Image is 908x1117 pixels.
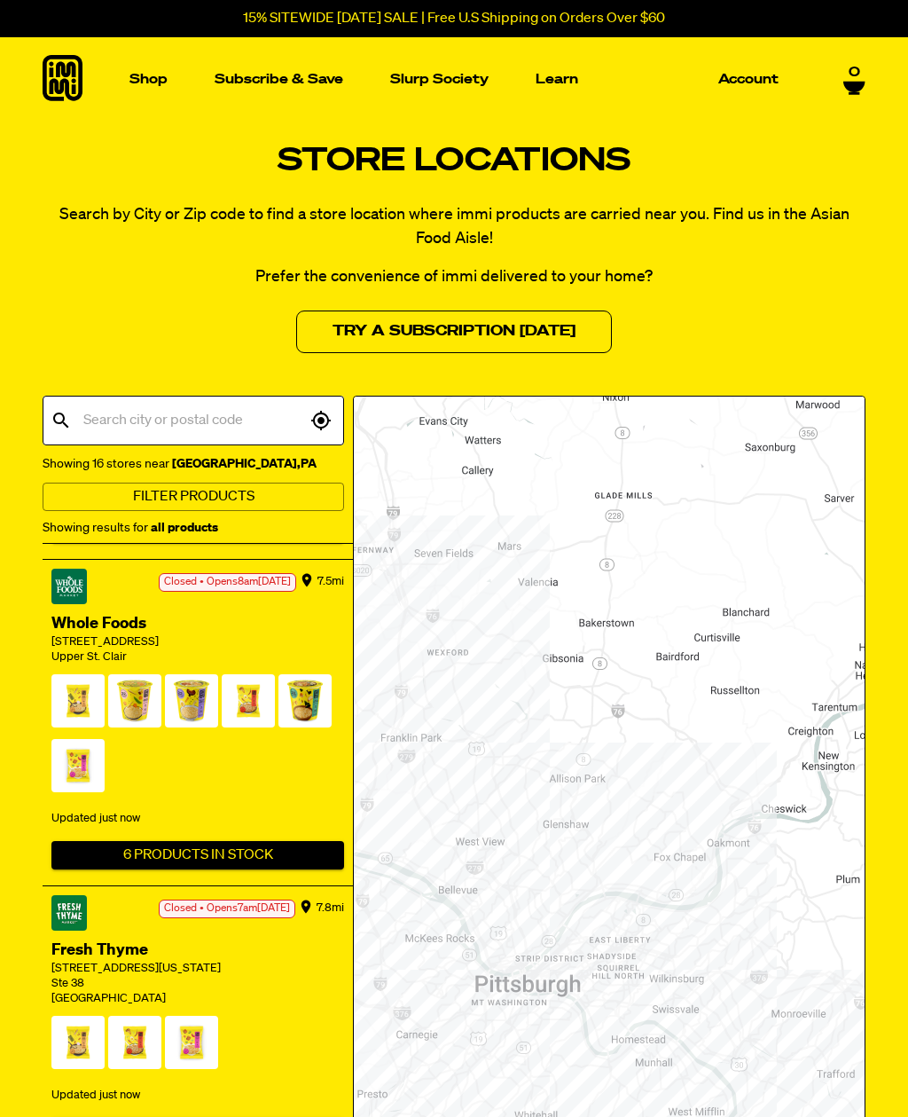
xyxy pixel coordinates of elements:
strong: [GEOGRAPHIC_DATA] , PA [169,458,317,470]
a: Subscribe & Save [207,66,350,93]
div: Updated just now [51,804,344,834]
p: Search by City or Zip code to find a store location where immi products are carried near you. Fin... [43,203,865,251]
p: Prefer the convenience of immi delivered to your home? [43,265,865,289]
p: Learn [536,73,578,86]
div: Showing results for [43,517,344,539]
p: Slurp Society [390,73,489,86]
div: Whole Foods [51,613,344,635]
a: Slurp Society [383,66,496,93]
a: Account [711,66,786,93]
nav: Main navigation [122,37,786,122]
div: Closed • Opens 7am [DATE] [159,900,295,918]
a: 0 [843,65,865,95]
div: 7.8 mi [317,895,344,922]
div: Upper St. Clair [51,650,344,665]
p: Subscribe & Save [215,73,343,86]
button: Filter Products [43,483,344,511]
div: Fresh Thyme [51,940,344,962]
div: Ste 38 [51,977,344,992]
div: [STREET_ADDRESS][US_STATE] [51,962,344,977]
a: Shop [122,37,175,122]
div: Closed • Opens 8am [DATE] [159,573,296,592]
p: Shop [129,73,168,86]
div: Showing 16 stores near [43,453,344,475]
div: [GEOGRAPHIC_DATA] [51,992,344,1007]
div: Updated just now [51,1081,344,1111]
p: 15% SITEWIDE [DATE] SALE | Free U.S Shipping on Orders Over $60 [243,11,665,27]
h1: Store Locations [43,143,865,181]
button: 6 Products In Stock [51,841,344,869]
a: Learn [528,37,585,122]
p: Account [718,73,779,86]
span: 0 [849,65,860,81]
strong: all products [151,522,218,534]
div: 7.5 mi [317,569,344,595]
div: [STREET_ADDRESS] [51,635,344,650]
a: Try a Subscription [DATE] [296,311,612,353]
input: Search city or postal code [79,404,306,437]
